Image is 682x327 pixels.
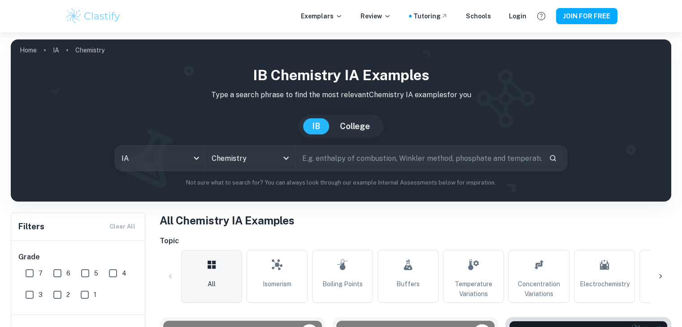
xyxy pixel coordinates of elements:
[75,45,104,55] p: Chemistry
[280,152,292,164] button: Open
[513,279,565,299] span: Concentration Variations
[447,279,500,299] span: Temperature Variations
[122,268,126,278] span: 4
[18,178,664,187] p: Not sure what to search for? You can always look through our example Internal Assessments below f...
[534,9,549,24] button: Help and Feedback
[94,268,98,278] span: 5
[322,279,363,289] span: Boiling Points
[94,290,96,300] span: 1
[18,90,664,100] p: Type a search phrase to find the most relevant Chemistry IA examples for you
[303,118,329,134] button: IB
[580,279,630,289] span: Electrochemistry
[66,290,70,300] span: 2
[545,151,560,166] button: Search
[413,11,448,21] a: Tutoring
[39,268,43,278] span: 7
[301,11,343,21] p: Exemplars
[331,118,379,134] button: College
[66,268,70,278] span: 6
[160,236,671,246] h6: Topic
[208,279,216,289] span: All
[39,290,43,300] span: 3
[509,11,526,21] a: Login
[11,39,671,202] img: profile cover
[65,7,122,25] img: Clastify logo
[361,11,391,21] p: Review
[396,279,420,289] span: Buffers
[556,8,617,24] button: JOIN FOR FREE
[296,146,542,171] input: E.g. enthalpy of combustion, Winkler method, phosphate and temperature...
[466,11,491,21] a: Schools
[20,44,37,56] a: Home
[18,65,664,86] h1: IB Chemistry IA examples
[160,212,671,228] h1: All Chemistry IA Examples
[53,44,59,56] a: IA
[263,279,291,289] span: Isomerism
[18,220,44,233] h6: Filters
[18,252,139,262] h6: Grade
[115,146,205,171] div: IA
